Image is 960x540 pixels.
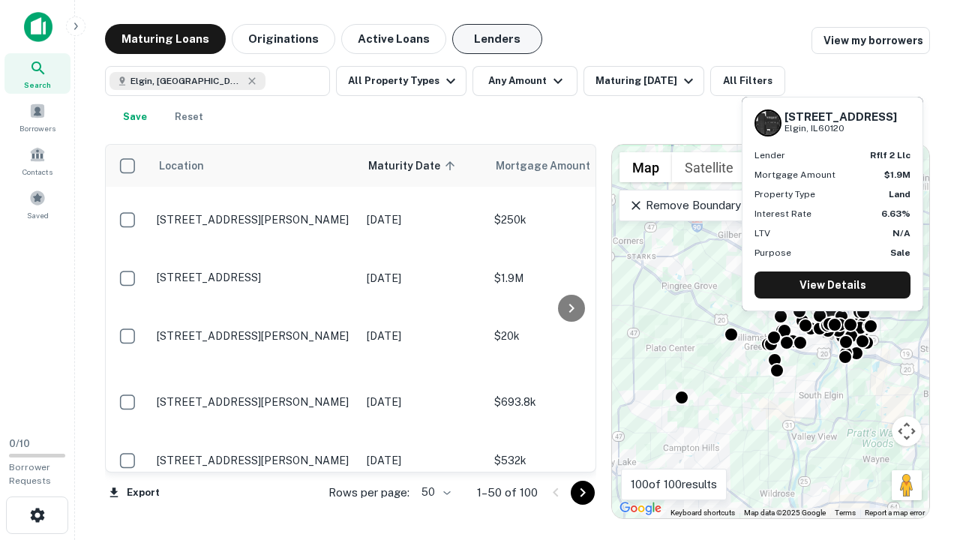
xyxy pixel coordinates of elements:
[368,157,460,175] span: Maturity Date
[130,74,243,88] span: Elgin, [GEOGRAPHIC_DATA], [GEOGRAPHIC_DATA]
[754,187,815,201] p: Property Type
[157,329,352,343] p: [STREET_ADDRESS][PERSON_NAME]
[631,475,717,493] p: 100 of 100 results
[754,226,770,240] p: LTV
[367,452,479,469] p: [DATE]
[710,66,785,96] button: All Filters
[571,481,595,505] button: Go to next page
[811,27,930,54] a: View my borrowers
[336,66,466,96] button: All Property Types
[367,328,479,344] p: [DATE]
[157,271,352,284] p: [STREET_ADDRESS]
[616,499,665,518] a: Open this area in Google Maps (opens a new window)
[754,271,910,298] a: View Details
[619,152,672,182] button: Show street map
[157,213,352,226] p: [STREET_ADDRESS][PERSON_NAME]
[754,148,785,162] p: Lender
[884,169,910,180] strong: $1.9M
[870,150,910,160] strong: rflf 2 llc
[359,145,487,187] th: Maturity Date
[472,66,577,96] button: Any Amount
[892,470,922,500] button: Drag Pegman onto the map to open Street View
[477,484,538,502] p: 1–50 of 100
[616,499,665,518] img: Google
[328,484,409,502] p: Rows per page:
[612,145,929,518] div: 0 0
[367,270,479,286] p: [DATE]
[744,508,826,517] span: Map data ©2025 Google
[149,145,359,187] th: Location
[496,157,610,175] span: Mortgage Amount
[672,152,746,182] button: Show satellite imagery
[835,508,856,517] a: Terms (opens in new tab)
[4,97,70,137] a: Borrowers
[494,211,644,228] p: $250k
[487,145,652,187] th: Mortgage Amount
[881,208,910,219] strong: 6.63%
[4,53,70,94] a: Search
[892,228,910,238] strong: N/A
[885,372,960,444] iframe: Chat Widget
[165,102,213,132] button: Reset
[232,24,335,54] button: Originations
[865,508,925,517] a: Report a map error
[367,211,479,228] p: [DATE]
[157,454,352,467] p: [STREET_ADDRESS][PERSON_NAME]
[628,196,740,214] p: Remove Boundary
[890,247,910,258] strong: Sale
[889,189,910,199] strong: Land
[494,270,644,286] p: $1.9M
[24,12,52,42] img: capitalize-icon.png
[158,157,204,175] span: Location
[494,452,644,469] p: $532k
[415,481,453,503] div: 50
[583,66,704,96] button: Maturing [DATE]
[157,395,352,409] p: [STREET_ADDRESS][PERSON_NAME]
[367,394,479,410] p: [DATE]
[24,79,51,91] span: Search
[754,168,835,181] p: Mortgage Amount
[784,110,897,124] h6: [STREET_ADDRESS]
[341,24,446,54] button: Active Loans
[22,166,52,178] span: Contacts
[494,394,644,410] p: $693.8k
[784,121,897,136] p: Elgin, IL60120
[754,246,791,259] p: Purpose
[452,24,542,54] button: Lenders
[27,209,49,221] span: Saved
[4,184,70,224] a: Saved
[754,207,811,220] p: Interest Rate
[4,140,70,181] a: Contacts
[111,102,159,132] button: Save your search to get updates of matches that match your search criteria.
[595,72,697,90] div: Maturing [DATE]
[105,24,226,54] button: Maturing Loans
[9,438,30,449] span: 0 / 10
[9,462,51,486] span: Borrower Requests
[494,328,644,344] p: $20k
[19,122,55,134] span: Borrowers
[670,508,735,518] button: Keyboard shortcuts
[105,481,163,504] button: Export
